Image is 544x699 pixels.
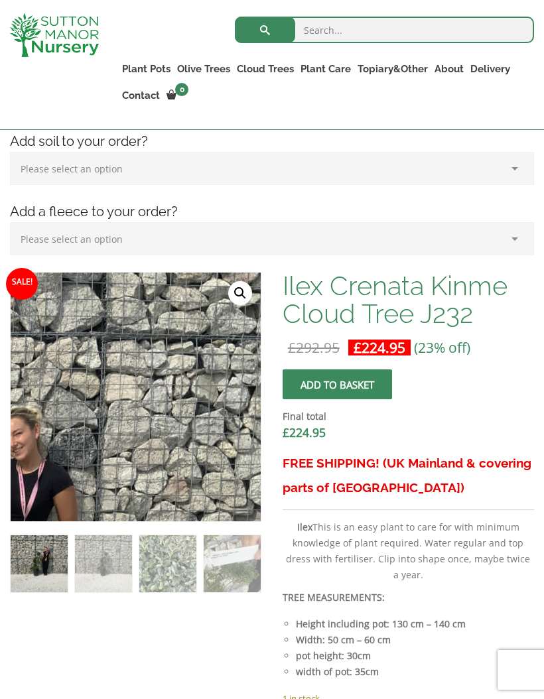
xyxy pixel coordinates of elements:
[354,338,405,357] bdi: 224.95
[354,338,362,357] span: £
[283,424,326,440] bdi: 224.95
[75,535,132,592] img: Ilex Crenata Kinme Cloud Tree J232 - Image 2
[283,409,534,424] dt: Final total
[288,338,340,357] bdi: 292.95
[283,424,289,440] span: £
[288,338,296,357] span: £
[283,519,534,583] p: This is an easy plant to care for with minimum knowledge of plant required. Water regular and top...
[297,60,354,78] a: Plant Care
[414,338,470,357] span: (23% off)
[431,60,467,78] a: About
[174,60,234,78] a: Olive Trees
[119,86,163,105] a: Contact
[296,665,379,678] strong: width of pot: 35cm
[354,60,431,78] a: Topiary&Other
[234,60,297,78] a: Cloud Trees
[175,83,188,96] span: 0
[163,86,192,105] a: 0
[119,60,174,78] a: Plant Pots
[283,272,534,328] h1: Ilex Crenata Kinme Cloud Tree J232
[296,617,466,630] strong: Height including pot: 130 cm – 140 cm
[467,60,513,78] a: Delivery
[297,521,312,533] b: Ilex
[296,633,391,646] strong: Width: 50 cm – 60 cm
[228,281,252,305] a: View full-screen image gallery
[6,268,38,300] span: Sale!
[139,535,196,592] img: Ilex Crenata Kinme Cloud Tree J232 - Image 3
[283,451,534,500] h3: FREE SHIPPING! (UK Mainland & covering parts of [GEOGRAPHIC_DATA])
[296,649,371,662] strong: pot height: 30cm
[235,17,534,43] input: Search...
[11,535,68,592] img: Ilex Crenata Kinme Cloud Tree J232
[283,369,392,399] button: Add to basket
[10,13,99,57] img: logo
[204,535,261,592] img: Ilex Crenata Kinme Cloud Tree J232 - Image 4
[283,591,385,604] strong: TREE MEASUREMENTS:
